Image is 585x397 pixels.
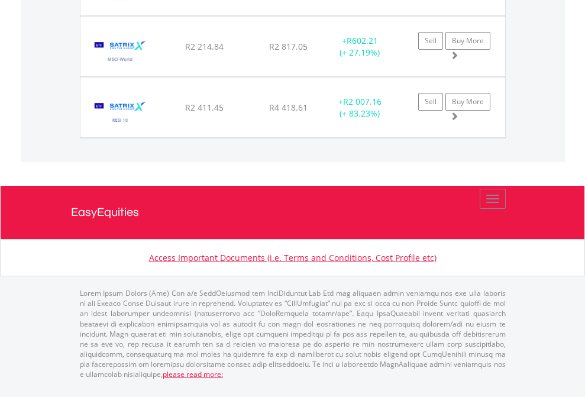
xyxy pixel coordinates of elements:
span: R2 411.45 [185,102,224,113]
a: EasyEquities [71,186,515,239]
span: R2 817.05 [269,41,308,52]
a: Buy More [445,32,490,50]
a: Sell [418,32,443,50]
a: Access Important Documents (i.e. Terms and Conditions, Cost Profile etc) [149,252,437,263]
span: R2 214.84 [185,41,224,52]
img: TFSA.STXWDM.png [86,31,154,73]
span: R2 007.16 [343,96,382,107]
a: Sell [418,93,443,111]
div: + (+ 83.23%) [323,96,397,120]
img: TFSA.STXRES.png [86,92,154,134]
span: R602.21 [347,35,378,46]
a: please read more: [163,369,223,379]
a: Buy More [445,93,490,111]
span: R4 418.61 [269,102,308,113]
div: + (+ 27.19%) [323,35,397,59]
p: Lorem Ipsum Dolors (Ame) Con a/e SeddOeiusmod tem InciDiduntut Lab Etd mag aliquaen admin veniamq... [80,288,506,379]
